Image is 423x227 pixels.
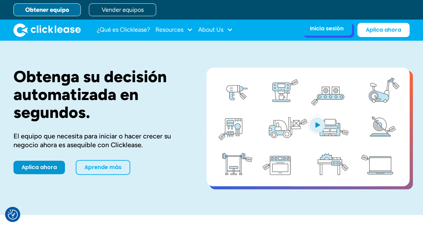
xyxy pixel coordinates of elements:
button: Preferencias de consentimiento [8,209,18,220]
h1: Obtenga su decisión automatizada en segundos. [13,68,185,121]
a: ¿Qué es Clicklease? [97,23,150,37]
div: About Us [198,23,233,37]
a: Aplica ahora [357,23,410,37]
a: Aplica ahora [13,161,65,174]
div: El equipo que necesita para iniciar o hacer crecer su negocio ahora es asequible con Clicklease. [13,132,185,149]
a: Vender equipos [89,3,156,16]
a: hogar [13,23,81,37]
div: Resources [155,23,193,37]
img: Logotipo de Clicklease [13,23,81,37]
img: Logotipo del botón de reproducción azul sobre un fondo circular azul claro [308,115,326,134]
a: Obtener equipo [13,3,81,16]
a: Aprende más [76,160,130,175]
div: Inicia sesión [310,25,344,32]
a: Abrir Lightbox [207,68,410,186]
img: Botón de consentimiento de revisión [8,209,18,220]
